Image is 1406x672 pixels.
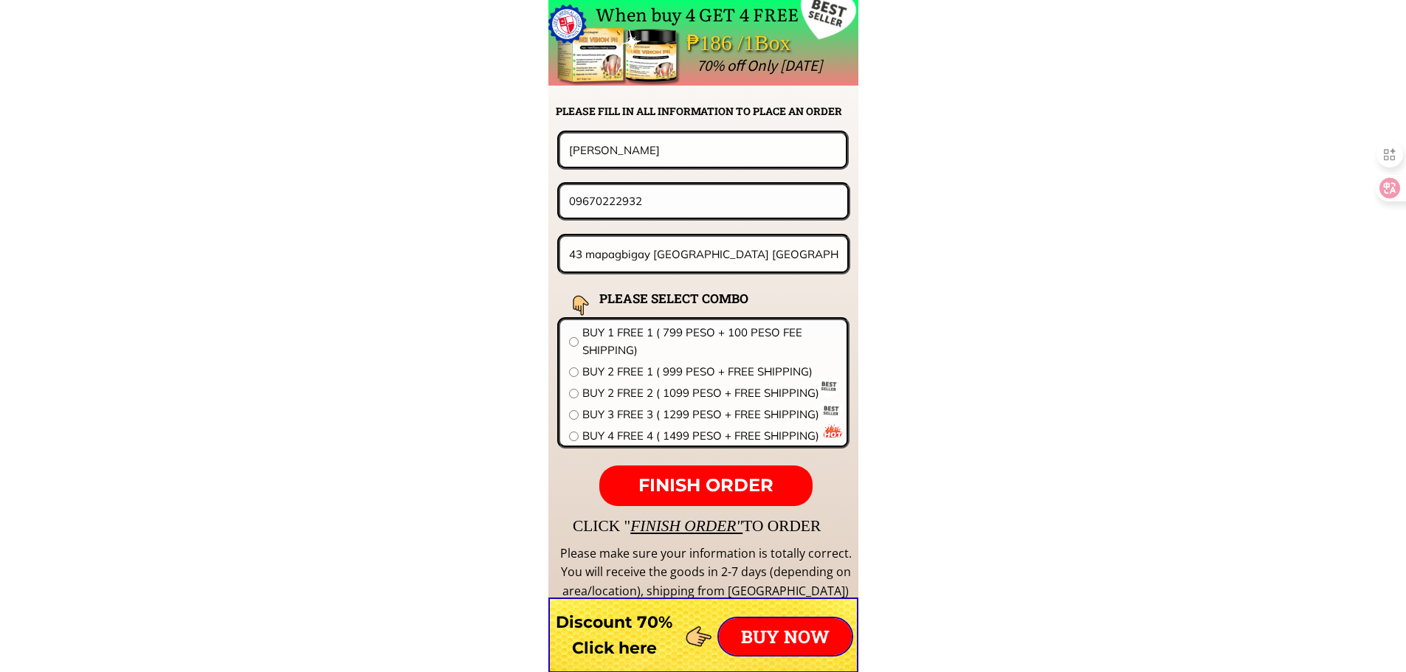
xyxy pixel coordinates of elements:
[582,406,838,423] span: BUY 3 FREE 3 ( 1299 PESO + FREE SHIPPING)
[697,53,1152,78] div: 70% off Only [DATE]
[582,324,838,359] span: BUY 1 FREE 1 ( 799 PESO + 100 PESO FEE SHIPPING)
[558,544,853,601] div: Please make sure your information is totally correct. You will receive the goods in 2-7 days (dep...
[599,288,785,308] h2: PLEASE SELECT COMBO
[565,134,841,166] input: Your name
[638,474,773,496] span: FINISH ORDER
[565,185,842,217] input: Phone number
[630,517,742,535] span: FINISH ORDER"
[582,363,838,381] span: BUY 2 FREE 1 ( 999 PESO + FREE SHIPPING)
[573,513,1252,538] div: CLICK " TO ORDER
[565,237,843,271] input: Address
[548,609,680,661] h3: Discount 70% Click here
[556,103,857,119] h2: PLEASE FILL IN ALL INFORMATION TO PLACE AN ORDER
[686,26,833,60] div: ₱186 /1Box
[582,427,838,445] span: BUY 4 FREE 4 ( 1499 PESO + FREE SHIPPING)
[582,384,838,402] span: BUY 2 FREE 2 ( 1099 PESO + FREE SHIPPING)
[719,618,852,655] p: BUY NOW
